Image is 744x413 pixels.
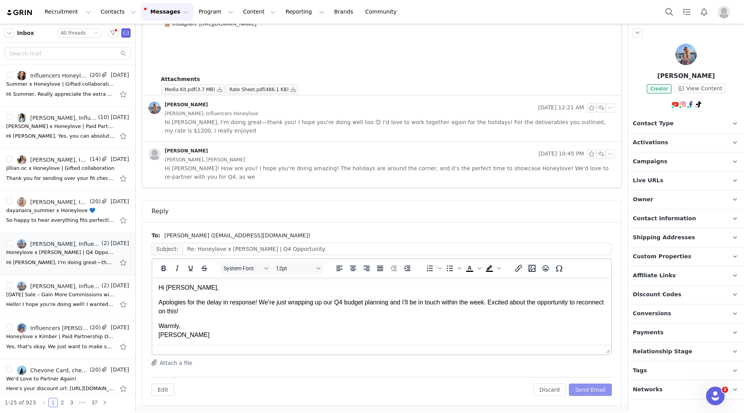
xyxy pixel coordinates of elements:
[88,197,101,206] span: (20)
[722,387,728,393] span: 2
[603,345,611,354] div: Press the Up and Down arrow keys to resize the editor.
[633,385,663,394] span: Networks
[633,290,681,299] span: Discount Codes
[17,71,88,80] a: Influencers Honeylove, Summer [PERSON_NAME]
[30,367,88,373] div: Chevone Card, chevone card, Influencers Honeylove
[17,282,26,291] img: 53e375a0-bce0-4e82-8896-893e9cf600de.jpg
[6,164,114,172] div: jillian.oc x Honeylove | Gifted collaboration
[121,28,131,38] span: Send Email
[633,157,667,166] span: Campaigns
[161,75,615,83] p: Attachments
[165,87,195,92] span: Media Kit.pdf
[5,47,131,60] input: Search mail
[3,15,451,21] p: Thank you so much for reaching out and for considering me for your partnership program! I’d love ...
[633,176,663,185] span: Live URLs
[17,282,100,291] a: [PERSON_NAME], Influencers Honeylove
[361,3,405,21] a: Community
[718,6,730,18] img: placeholder-profile.jpg
[48,398,58,407] li: 1
[539,149,584,159] span: [DATE] 10:45 PM
[17,113,96,123] a: [PERSON_NAME], Influencers Honeylove
[58,398,67,407] li: 2
[6,123,115,130] div: Christina x Honeylove | Paid Partnership Opportunity
[30,199,88,205] div: [PERSON_NAME], Influencers Honeylove
[675,84,725,93] button: View Content
[165,109,258,118] span: [PERSON_NAME], Influencers Honeylove
[443,263,463,274] div: Bullet list
[633,214,696,223] span: Contact Information
[49,398,57,407] a: 1
[633,347,692,356] span: Relationship Stage
[6,249,115,256] div: Honeylove x Christina | Q4 Opportunity
[152,358,192,367] button: Attach a file
[58,398,67,407] a: 2
[220,263,271,274] button: Fonts
[194,3,238,21] button: Program
[633,119,673,128] span: Contact Type
[17,366,88,375] a: Chevone Card, chevone card, Influencers Honeylove
[633,252,691,261] span: Custom Properties
[633,233,695,242] span: Shipping Addresses
[152,232,160,240] span: To:
[17,239,26,249] img: 53e375a0-bce0-4e82-8896-893e9cf600de.jpg
[628,71,744,81] p: [PERSON_NAME]
[148,102,161,114] img: 53e375a0-bce0-4e82-8896-893e9cf600de.jpg
[706,387,725,405] iframe: Intercom live chat
[6,333,115,340] div: Honeylove x Kimber | Paid Partnership Opportunity
[67,398,76,407] a: 3
[569,384,612,396] button: Send Email
[424,263,443,274] div: Numbered list
[633,195,653,204] span: Owner
[463,263,482,274] div: Text color
[483,263,502,274] div: Background color
[89,398,100,407] a: 37
[3,50,451,56] div: Kindly,
[633,328,663,337] span: Payments
[152,277,611,345] iframe: Rich Text Area
[675,44,697,65] img: Christina Hodge
[41,400,46,405] i: icon: left
[229,87,264,92] span: Rate Sheet.pdf
[55,26,76,33] span: media kit
[6,45,453,62] p: Warmly, [PERSON_NAME]
[164,232,310,240] span: [PERSON_NAME] ([EMAIL_ADDRESS][DOMAIN_NAME])
[224,265,262,271] span: System Font
[88,155,101,163] span: (14)
[102,400,107,405] i: icon: right
[100,398,109,407] li: Next Page
[346,263,360,274] button: Align center
[696,3,713,21] button: Notifications
[678,3,695,21] a: Tasks
[17,239,100,249] a: [PERSON_NAME], Influencers Honeylove
[5,398,36,407] li: 1-25 of 923
[539,263,552,274] button: Emojis
[148,102,208,114] a: [PERSON_NAME]
[276,265,314,271] span: 12pt
[183,243,612,255] input: Add a subject line
[88,71,101,79] span: (20)
[633,271,676,280] span: Affiliate Links
[3,62,451,81] div: 💃🏼 YouTube: [URL][DOMAIN_NAME] 🧚🏼 TikTok: [URL][DOMAIN_NAME] 👸🏼 Instagram: [URL][DOMAIN_NAME]
[141,3,193,21] button: Messages
[76,398,89,407] span: •••
[238,3,281,21] button: Content
[6,132,115,140] div: Hi Christina, Yes, you can absolutely go with that concept! It's a fantastic way to show how seam...
[88,323,101,332] span: (20)
[6,375,77,383] div: We'd Love to Partner Again!
[374,263,387,274] button: Justify
[148,148,161,160] img: placeholder-profile.jpg
[633,309,671,318] span: Conversions
[40,3,96,21] button: Recruitment
[360,263,373,274] button: Align right
[148,148,208,160] a: [PERSON_NAME]
[89,398,100,407] li: 37
[30,73,88,79] div: Influencers Honeylove, Summer [PERSON_NAME]
[17,113,26,123] img: 7a07a2de-daca-45f7-92bb-2f9c8d55b34c.jpg
[713,6,738,18] button: Profile
[3,26,451,33] p: I’ve attached both my and for your review.
[647,84,672,93] span: Creator
[6,6,453,15] p: Hi [PERSON_NAME],
[121,51,126,56] i: icon: search
[680,101,686,107] img: instagram.svg
[30,115,96,121] div: [PERSON_NAME], Influencers Honeylove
